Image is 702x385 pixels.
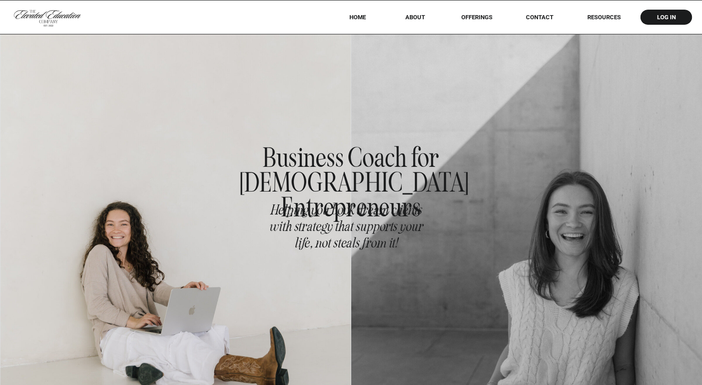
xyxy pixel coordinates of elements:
[399,14,431,21] a: About
[240,145,463,218] h1: Business Coach for [DEMOGRAPHIC_DATA] Entrepreneurs
[337,14,378,21] a: HOME
[575,14,633,21] a: RESOURCES
[448,14,505,21] a: offerings
[520,14,560,21] a: Contact
[265,201,429,281] h2: Helping you book dream clients with strategy that supports your life, not steals from it!
[648,14,684,21] a: log in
